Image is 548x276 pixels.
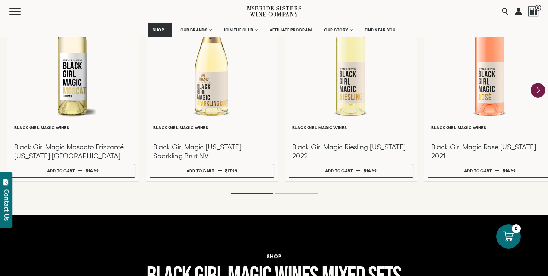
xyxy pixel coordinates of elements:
[531,83,545,98] button: Next
[225,168,237,173] span: $17.99
[464,166,492,176] div: Add to cart
[180,27,207,32] span: OUR BRANDS
[150,164,274,178] button: Add to cart $17.99
[14,125,132,130] h6: Black Girl Magic Wines
[292,142,410,160] h3: Black Girl Magic Riesling [US_STATE] 2022
[186,166,215,176] div: Add to cart
[289,164,413,178] button: Add to cart $14.99
[219,23,262,37] a: JOIN THE CLUB
[364,168,377,173] span: $14.99
[47,166,75,176] div: Add to cart
[14,142,132,160] h3: Black Girl Magic Moscato Frizzanté [US_STATE] [GEOGRAPHIC_DATA]
[360,23,400,37] a: FIND NEAR YOU
[153,27,164,32] span: SHOP
[292,125,410,130] h6: Black Girl Magic Wines
[86,168,99,173] span: $14.99
[224,27,253,32] span: JOIN THE CLUB
[365,27,396,32] span: FIND NEAR YOU
[265,23,316,37] a: AFFILIATE PROGRAM
[503,168,516,173] span: $14.99
[324,27,348,32] span: OUR STORY
[3,189,10,221] div: Contact Us
[153,142,271,160] h3: Black Girl Magic [US_STATE] Sparkling Brut NV
[270,27,312,32] span: AFFILIATE PROGRAM
[325,166,353,176] div: Add to cart
[176,23,216,37] a: OUR BRANDS
[148,23,172,37] a: SHOP
[320,23,357,37] a: OUR STORY
[11,164,135,178] button: Add to cart $14.99
[535,5,541,11] span: 0
[9,8,34,15] button: Mobile Menu Trigger
[512,224,521,233] div: 0
[153,125,271,130] h6: Black Girl Magic Wines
